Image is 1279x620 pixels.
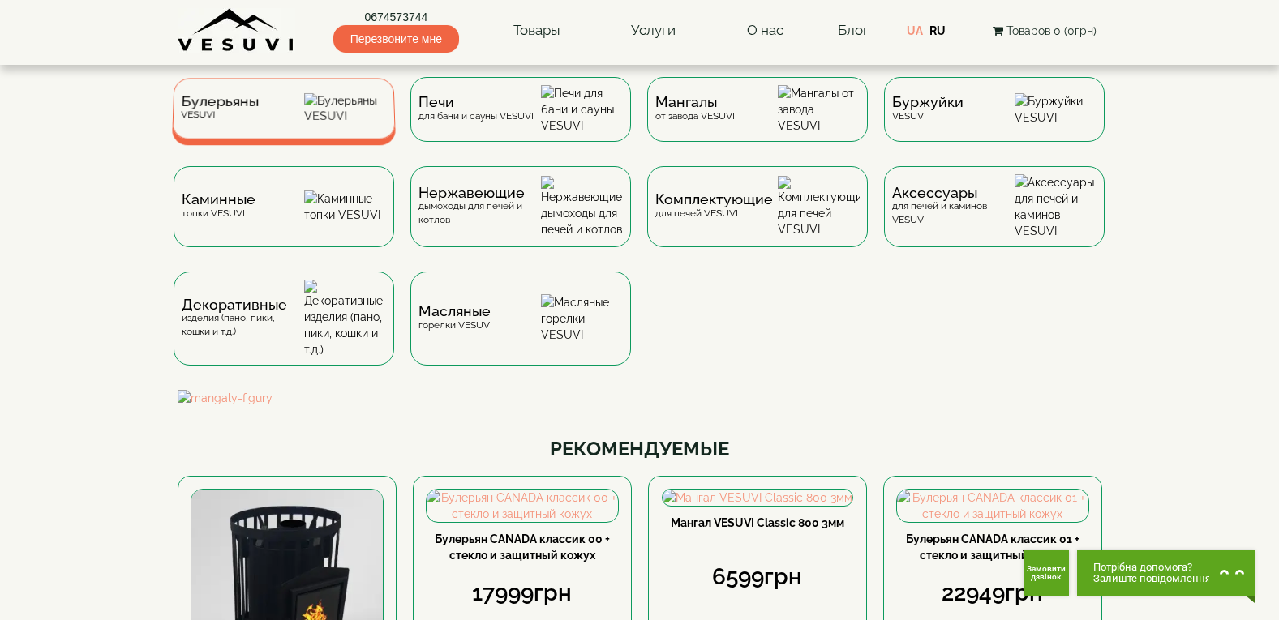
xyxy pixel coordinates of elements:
a: Нержавеющиедымоходы для печей и котлов Нержавеющие дымоходы для печей и котлов [402,166,639,272]
a: О нас [731,12,800,49]
div: топки VESUVI [182,193,255,220]
span: Булерьяны [181,96,259,108]
a: Комплектующиедля печей VESUVI Комплектующие для печей VESUVI [639,166,876,272]
div: 22949грн [896,577,1089,609]
div: для бани и сауны VESUVI [418,96,534,122]
img: mangaly-figury [178,390,1102,406]
img: Булерьян CANADA классик 00 + стекло и защитный кожух [427,490,618,522]
a: Каминныетопки VESUVI Каминные топки VESUVI [165,166,402,272]
a: Печидля бани и сауны VESUVI Печи для бани и сауны VESUVI [402,77,639,166]
a: Товары [497,12,577,49]
a: Услуги [615,12,692,49]
a: Декоративныеизделия (пано, пики, кошки и т.д.) Декоративные изделия (пано, пики, кошки и т.д.) [165,272,402,390]
button: Товаров 0 (0грн) [988,22,1101,40]
a: БуржуйкиVESUVI Буржуйки VESUVI [876,77,1113,166]
div: горелки VESUVI [418,305,492,331]
span: Перезвоните мне [333,25,459,53]
img: Декоративные изделия (пано, пики, кошки и т.д.) [304,280,386,357]
img: Мангал VESUVI Classic 800 3мм [663,490,852,506]
div: для печей VESUVI [655,193,773,220]
a: Аксессуарыдля печей и каминов VESUVI Аксессуары для печей и каминов VESUVI [876,166,1113,272]
a: Блог [838,22,869,38]
a: Булерьян CANADA классик 00 + стекло и защитный кожух [435,532,610,562]
span: Аксессуары [892,186,1015,199]
div: изделия (пано, пики, кошки и т.д.) [182,298,304,339]
a: 0674573744 [333,9,459,25]
a: Мангалыот завода VESUVI Мангалы от завода VESUVI [639,77,876,166]
div: VESUVI [892,96,964,122]
span: Потрібна допомога? [1093,562,1211,573]
div: от завода VESUVI [655,96,735,122]
img: Булерьяны VESUVI [304,93,387,124]
button: Get Call button [1024,550,1069,596]
span: Мангалы [655,96,735,109]
img: Масляные горелки VESUVI [541,294,623,343]
img: Аксессуары для печей и каминов VESUVI [1015,174,1097,239]
span: Масляные [418,305,492,318]
img: Мангалы от завода VESUVI [778,85,860,134]
span: Комплектующие [655,193,773,206]
span: Каминные [182,193,255,206]
span: Нержавеющие [418,186,541,199]
span: Декоративные [182,298,304,311]
span: Товаров 0 (0грн) [1006,24,1097,37]
div: VESUVI [180,96,258,121]
img: Завод VESUVI [178,8,295,53]
img: Печи для бани и сауны VESUVI [541,85,623,134]
span: Печи [418,96,534,109]
button: Chat button [1077,550,1255,596]
img: Каминные топки VESUVI [304,190,386,223]
img: Нержавеющие дымоходы для печей и котлов [541,176,623,237]
span: Буржуйки [892,96,964,109]
img: Комплектующие для печей VESUVI [778,176,860,237]
div: дымоходы для печей и котлов [418,186,541,227]
div: 17999грн [426,577,619,609]
img: Булерьян CANADA классик 01 + стекло и защитный кожух [897,490,1088,522]
a: БулерьяныVESUVI Булерьяны VESUVI [165,77,402,166]
a: RU [929,24,946,37]
a: Булерьян CANADA классик 01 + стекло и защитный кожух [906,532,1079,562]
a: Мангал VESUVI Classic 800 3мм [671,516,844,529]
a: UA [907,24,923,37]
a: Масляныегорелки VESUVI Масляные горелки VESUVI [402,272,639,390]
div: для печей и каминов VESUVI [892,186,1015,227]
span: Замовити дзвінок [1027,565,1066,581]
div: 6599грн [661,561,854,593]
img: Буржуйки VESUVI [1015,93,1097,126]
span: Залиште повідомлення [1093,573,1211,584]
